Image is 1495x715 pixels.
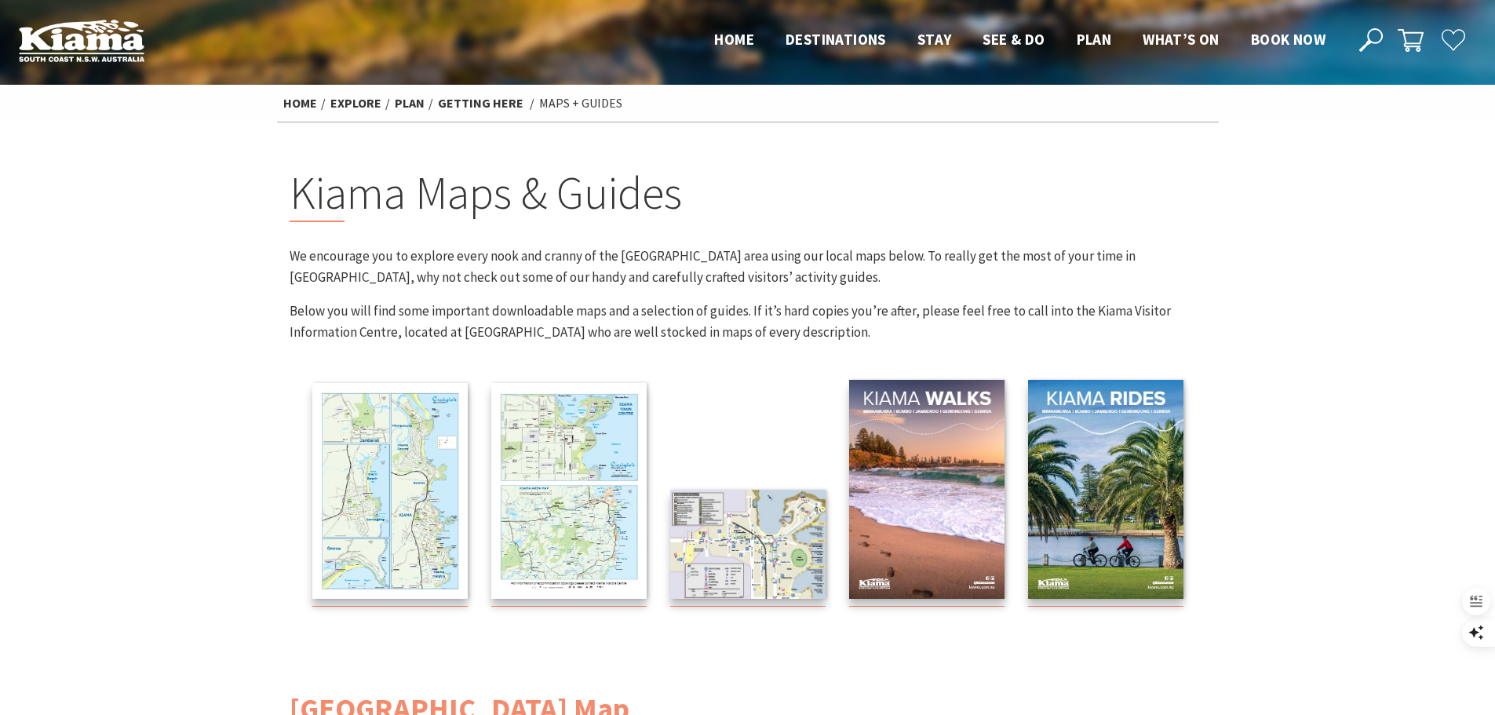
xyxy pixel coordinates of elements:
[1251,30,1325,49] span: Book now
[312,383,468,599] img: Kiama Townships Map
[1143,30,1220,49] span: What’s On
[290,301,1206,343] p: Below you will find some important downloadable maps and a selection of guides. If it’s hard copi...
[714,30,754,49] span: Home
[539,93,622,114] li: Maps + Guides
[917,30,952,49] span: Stay
[395,95,425,111] a: Plan
[1077,30,1112,49] span: Plan
[698,27,1341,53] nav: Main Menu
[290,166,1206,222] h2: Kiama Maps & Guides
[290,246,1206,288] p: We encourage you to explore every nook and cranny of the [GEOGRAPHIC_DATA] area using our local m...
[983,30,1045,49] span: See & Do
[849,380,1005,607] a: Kiama Walks Guide
[786,30,886,49] span: Destinations
[491,383,647,599] img: Kiama Regional Map
[312,383,468,606] a: Kiama Townships Map
[438,95,523,111] a: Getting Here
[491,383,647,606] a: Kiama Regional Map
[283,95,317,111] a: Home
[1028,380,1183,607] a: Kiama Cycling Guide
[849,380,1005,600] img: Kiama Walks Guide
[670,490,826,607] a: Kiama Mobility Map
[330,95,381,111] a: Explore
[670,490,826,600] img: Kiama Mobility Map
[1028,380,1183,600] img: Kiama Cycling Guide
[19,19,144,62] img: Kiama Logo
